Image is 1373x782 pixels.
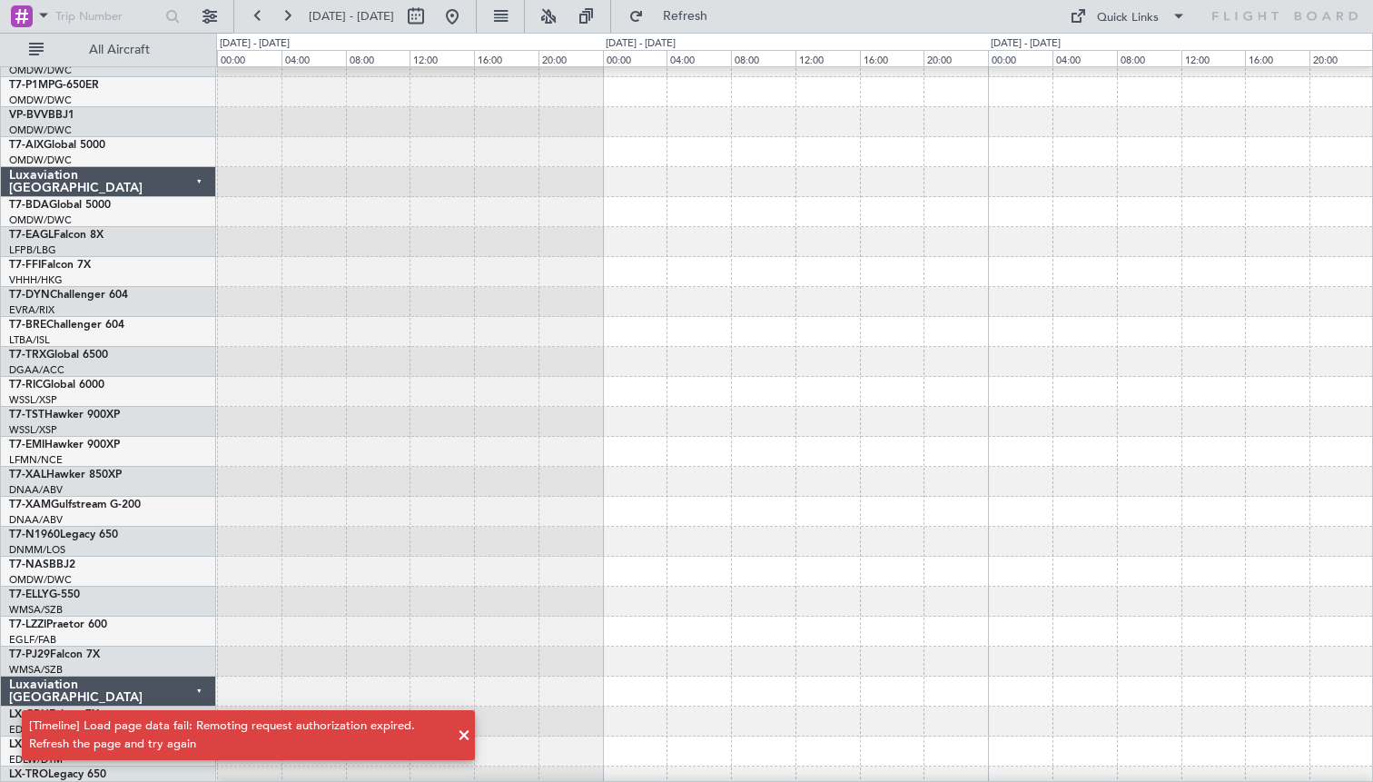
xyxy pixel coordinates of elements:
span: All Aircraft [47,44,192,56]
a: T7-FFIFalcon 7X [9,260,91,271]
span: T7-LZZI [9,619,46,630]
a: DNAA/ABV [9,513,63,527]
a: OMDW/DWC [9,64,72,77]
div: 16:00 [860,50,924,66]
div: Quick Links [1097,9,1159,27]
a: DNMM/LOS [9,543,65,557]
button: Refresh [620,2,729,31]
span: [DATE] - [DATE] [309,8,394,25]
a: EGLF/FAB [9,633,56,647]
div: 08:00 [1117,50,1181,66]
a: T7-RICGlobal 6000 [9,380,104,391]
a: OMDW/DWC [9,153,72,167]
span: T7-DYN [9,290,50,301]
a: T7-DYNChallenger 604 [9,290,128,301]
a: T7-TRXGlobal 6500 [9,350,108,361]
a: DGAA/ACC [9,363,64,377]
div: 20:00 [538,50,603,66]
a: OMDW/DWC [9,573,72,587]
span: T7-TRX [9,350,46,361]
a: T7-EMIHawker 900XP [9,440,120,450]
input: Trip Number [55,3,160,30]
a: T7-XAMGulfstream G-200 [9,500,141,510]
div: 00:00 [603,50,667,66]
a: OMDW/DWC [9,213,72,227]
div: [DATE] - [DATE] [991,36,1061,52]
a: T7-N1960Legacy 650 [9,530,118,540]
span: T7-PJ29 [9,649,50,660]
button: All Aircraft [20,35,197,64]
a: WMSA/SZB [9,603,63,617]
span: T7-N1960 [9,530,60,540]
div: [DATE] - [DATE] [606,36,676,52]
div: 04:00 [282,50,346,66]
span: T7-XAM [9,500,51,510]
a: LFPB/LBG [9,243,56,257]
div: 04:00 [1052,50,1117,66]
div: 04:00 [667,50,731,66]
span: T7-AIX [9,140,44,151]
span: T7-TST [9,410,44,421]
div: [Timeline] Load page data fail: Remoting request authorization expired. Refresh the page and try ... [29,718,448,753]
div: 20:00 [924,50,988,66]
a: T7-XALHawker 850XP [9,470,122,480]
a: T7-EAGLFalcon 8X [9,230,104,241]
div: 16:00 [474,50,538,66]
span: T7-FFI [9,260,41,271]
div: 12:00 [795,50,860,66]
button: Quick Links [1061,2,1195,31]
a: T7-P1MPG-650ER [9,80,99,91]
span: T7-RIC [9,380,43,391]
span: Refresh [647,10,724,23]
span: T7-ELLY [9,589,49,600]
a: EVRA/RIX [9,303,54,317]
span: T7-BDA [9,200,49,211]
div: 12:00 [1181,50,1246,66]
div: 16:00 [1245,50,1309,66]
div: 12:00 [410,50,474,66]
span: T7-EAGL [9,230,54,241]
span: T7-P1MP [9,80,54,91]
a: VP-BVVBBJ1 [9,110,74,121]
span: T7-BRE [9,320,46,331]
a: VHHH/HKG [9,273,63,287]
a: OMDW/DWC [9,94,72,107]
a: T7-ELLYG-550 [9,589,80,600]
a: LTBA/ISL [9,333,50,347]
div: [DATE] - [DATE] [220,36,290,52]
div: 00:00 [988,50,1052,66]
span: T7-NAS [9,559,49,570]
div: 08:00 [346,50,410,66]
div: 00:00 [217,50,282,66]
span: T7-EMI [9,440,44,450]
a: OMDW/DWC [9,124,72,137]
a: DNAA/ABV [9,483,63,497]
a: T7-BDAGlobal 5000 [9,200,111,211]
span: VP-BVV [9,110,48,121]
a: T7-BREChallenger 604 [9,320,124,331]
a: T7-PJ29Falcon 7X [9,649,100,660]
span: T7-XAL [9,470,46,480]
a: T7-NASBBJ2 [9,559,75,570]
a: LFMN/NCE [9,453,63,467]
div: 08:00 [731,50,795,66]
a: WSSL/XSP [9,423,57,437]
a: WSSL/XSP [9,393,57,407]
a: T7-LZZIPraetor 600 [9,619,107,630]
a: T7-AIXGlobal 5000 [9,140,105,151]
a: WMSA/SZB [9,663,63,677]
a: T7-TSTHawker 900XP [9,410,120,421]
